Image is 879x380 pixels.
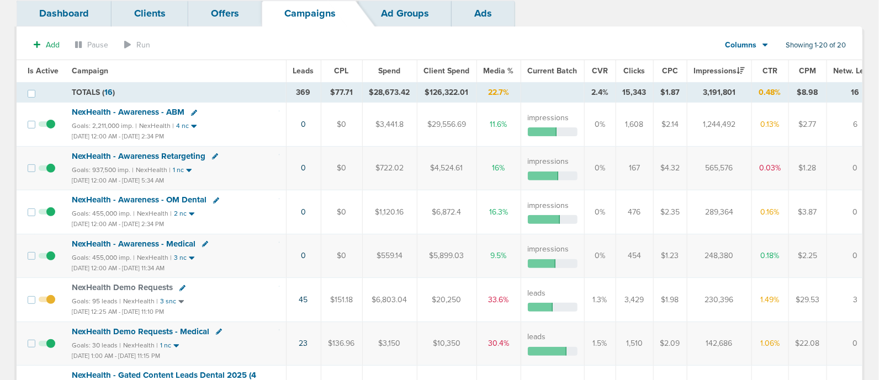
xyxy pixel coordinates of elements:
[653,103,687,146] td: $2.14
[528,200,569,211] label: impressions
[301,207,306,217] a: 0
[72,282,173,292] span: NexHealth Demo Requests
[362,103,417,146] td: $3,441.8
[139,122,174,130] small: NexHealth |
[653,190,687,234] td: $2.35
[726,40,757,51] span: Columns
[362,146,417,190] td: $722.02
[72,210,135,218] small: Goals: 455,000 imp. |
[592,66,608,76] span: CVR
[417,234,476,277] td: $5,899.03
[72,166,134,174] small: Goals: 937,500 imp. |
[616,234,653,277] td: 454
[687,322,751,365] td: 142,686
[694,66,745,76] span: Impressions
[751,82,788,103] td: 0.48%
[72,308,164,315] small: [DATE] 12:25 AM - [DATE] 11:10 PM
[624,66,645,76] span: Clicks
[476,234,521,277] td: 9.5%
[616,322,653,365] td: 1,510
[616,82,653,103] td: 15,343
[788,322,827,365] td: $22.08
[299,295,308,304] a: 45
[72,352,160,360] small: [DATE] 1:00 AM - [DATE] 11:15 PM
[46,40,60,50] span: Add
[112,1,188,26] a: Clients
[417,103,476,146] td: $29,556.69
[137,254,172,261] small: NexHealth |
[476,146,521,190] td: 16%
[653,234,687,277] td: $1.23
[362,234,417,277] td: $559.14
[362,82,417,103] td: $28,673.42
[72,195,206,205] span: NexHealth - Awareness - OM Dental
[123,341,158,349] small: NexHealth |
[653,322,687,365] td: $2.09
[72,239,195,249] span: NexHealth - Awareness - Medical
[528,288,546,299] label: leads
[528,113,569,124] label: impressions
[362,322,417,365] td: $3,150
[584,234,616,277] td: 0%
[788,234,827,277] td: $2.25
[476,322,521,365] td: 30.4%
[528,66,578,76] span: Current Batch
[687,103,751,146] td: 1,244,492
[174,254,187,262] small: 3 nc
[72,66,108,76] span: Campaign
[174,210,187,218] small: 2 nc
[72,327,209,336] span: NexHealth Demo Requests - Medical
[751,146,788,190] td: 0.03%
[28,37,66,53] button: Add
[72,254,135,262] small: Goals: 455,000 imp. |
[358,1,452,26] a: Ad Groups
[476,190,521,234] td: 16.3%
[362,190,417,234] td: $1,120.16
[72,107,184,117] span: NexHealth - Awareness - ABM
[417,278,476,322] td: $20,250
[188,1,262,26] a: Offers
[653,146,687,190] td: $4.32
[616,146,653,190] td: 167
[17,1,112,26] a: Dashboard
[788,82,827,103] td: $8.98
[528,331,546,342] label: leads
[584,190,616,234] td: 0%
[751,322,788,365] td: 1.06%
[160,341,171,350] small: 1 nc
[834,66,877,76] span: Netw. Leads
[452,1,515,26] a: Ads
[584,82,616,103] td: 2.4%
[751,190,788,234] td: 0.16%
[173,166,184,174] small: 1 nc
[653,82,687,103] td: $1.87
[484,66,514,76] span: Media %
[262,1,358,26] a: Campaigns
[687,278,751,322] td: 230,396
[321,278,362,322] td: $151.18
[136,166,171,174] small: NexHealth |
[72,265,165,272] small: [DATE] 12:00 AM - [DATE] 11:34 AM
[72,297,121,306] small: Goals: 95 leads |
[687,190,751,234] td: 289,364
[160,297,176,306] small: 3 snc
[286,82,321,103] td: 369
[476,278,521,322] td: 33.6%
[379,66,401,76] span: Spend
[176,122,189,130] small: 4 nc
[584,103,616,146] td: 0%
[417,146,476,190] td: $4,524.61
[299,339,308,348] a: 23
[687,82,751,103] td: 3,191,801
[321,82,362,103] td: $77.71
[476,82,521,103] td: 22.7%
[528,244,569,255] label: impressions
[104,88,113,97] span: 16
[799,66,816,76] span: CPM
[584,146,616,190] td: 0%
[662,66,678,76] span: CPC
[72,221,164,228] small: [DATE] 12:00 AM - [DATE] 2:34 PM
[417,82,476,103] td: $126,322.01
[137,210,172,217] small: NexHealth |
[301,163,306,173] a: 0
